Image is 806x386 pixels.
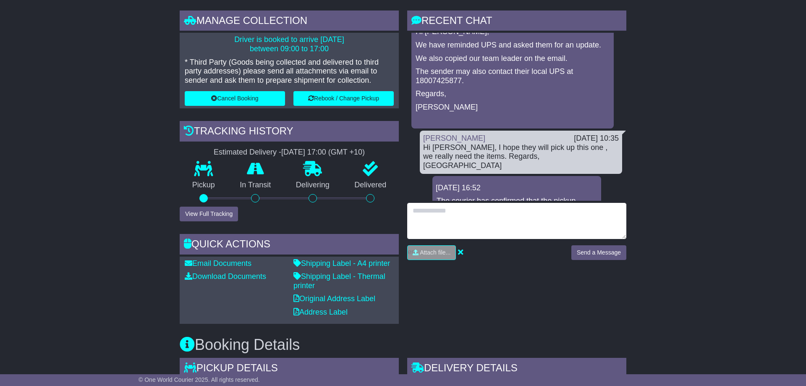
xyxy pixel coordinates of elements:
p: Regards, [416,89,610,99]
span: © One World Courier 2025. All rights reserved. [139,376,260,383]
button: Cancel Booking [185,91,285,106]
a: Email Documents [185,259,251,268]
div: Pickup Details [180,358,399,381]
p: [PERSON_NAME] [416,103,610,112]
div: Estimated Delivery - [180,148,399,157]
div: Tracking history [180,121,399,144]
div: [DATE] 17:00 (GMT +10) [281,148,365,157]
a: Original Address Label [293,294,375,303]
p: The courier has confirmed that the pickup instructions have been forwarded to the country of origin. [437,197,597,224]
p: Driver is booked to arrive [DATE] between 09:00 to 17:00 [185,35,394,53]
div: RECENT CHAT [407,11,626,33]
p: The sender may also contact their local UPS at 18007425877. [416,67,610,85]
a: Shipping Label - Thermal printer [293,272,385,290]
button: Rebook / Change Pickup [293,91,394,106]
p: In Transit [228,181,284,190]
div: Delivery Details [407,358,626,381]
button: View Full Tracking [180,207,238,221]
p: Pickup [180,181,228,190]
p: Delivered [342,181,399,190]
p: * Third Party (Goods being collected and delivered to third party addresses) please send all atta... [185,58,394,85]
p: We also copied our team leader on the email. [416,54,610,63]
div: Quick Actions [180,234,399,257]
a: [PERSON_NAME] [423,134,485,142]
a: Address Label [293,308,348,316]
h3: Booking Details [180,336,626,353]
button: Send a Message [571,245,626,260]
div: [DATE] 10:35 [574,134,619,143]
p: Delivering [283,181,342,190]
p: We have reminded UPS and asked them for an update. [416,41,610,50]
div: Hi [PERSON_NAME], I hope they will pick up this one , we really need the items. Regards, [GEOGRAP... [423,143,619,171]
div: Manage collection [180,11,399,33]
a: Shipping Label - A4 printer [293,259,390,268]
div: [DATE] 16:52 [436,184,598,193]
a: Download Documents [185,272,266,281]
